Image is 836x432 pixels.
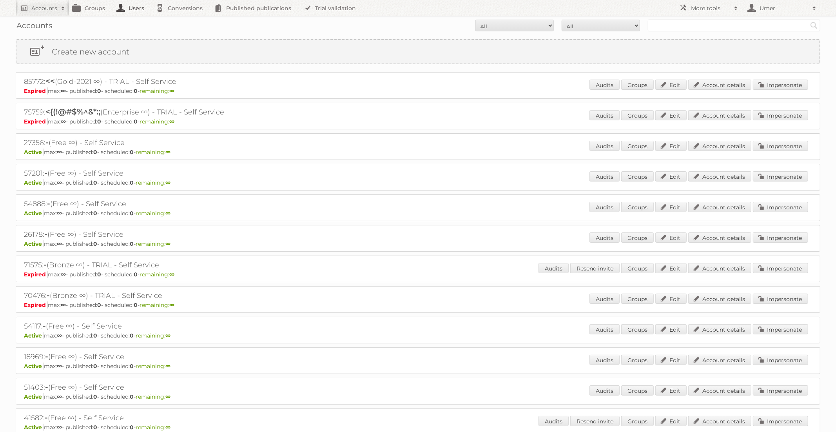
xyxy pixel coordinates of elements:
a: Impersonate [753,141,808,151]
span: - [47,290,50,300]
strong: ∞ [57,393,62,400]
a: Account details [688,294,751,304]
a: Groups [621,141,654,151]
strong: ∞ [61,271,66,278]
strong: 0 [93,393,97,400]
strong: 0 [93,210,97,217]
a: Account details [688,232,751,243]
p: max: - published: - scheduled: - [24,240,812,247]
a: Groups [621,385,654,396]
a: Impersonate [753,171,808,182]
a: Account details [688,110,751,120]
a: Impersonate [753,355,808,365]
p: max: - published: - scheduled: - [24,271,812,278]
span: remaining: [136,210,170,217]
span: Active [24,393,44,400]
strong: 0 [93,332,97,339]
a: Groups [621,294,654,304]
span: Active [24,210,44,217]
a: Audits [589,141,620,151]
strong: ∞ [57,210,62,217]
strong: 0 [97,118,101,125]
a: Groups [621,263,654,273]
a: Account details [688,171,751,182]
strong: ∞ [169,118,174,125]
strong: 0 [130,424,134,431]
strong: ∞ [61,301,66,309]
h2: 75759: (Enterprise ∞) - TRIAL - Self Service [24,107,298,117]
a: Account details [688,355,751,365]
strong: ∞ [57,179,62,186]
strong: 0 [134,271,138,278]
span: Active [24,179,44,186]
a: Edit [655,324,687,334]
p: max: - published: - scheduled: - [24,424,812,431]
h2: 71575: (Bronze ∞) - TRIAL - Self Service [24,260,298,270]
a: Impersonate [753,385,808,396]
p: max: - published: - scheduled: - [24,301,812,309]
a: Audits [589,171,620,182]
strong: 0 [130,149,134,156]
span: - [45,138,49,147]
strong: ∞ [165,179,170,186]
p: max: - published: - scheduled: - [24,363,812,370]
p: max: - published: - scheduled: - [24,179,812,186]
span: - [44,168,47,178]
strong: ∞ [165,240,170,247]
strong: 0 [130,210,134,217]
span: - [45,382,48,392]
input: Search [808,20,820,31]
strong: ∞ [61,87,66,94]
span: - [45,413,48,422]
strong: ∞ [57,424,62,431]
h2: Accounts [31,4,57,12]
h2: Umer [758,4,809,12]
span: Active [24,240,44,247]
a: Impersonate [753,294,808,304]
h2: 51403: (Free ∞) - Self Service [24,382,298,392]
p: max: - published: - scheduled: - [24,332,812,339]
h2: 26178: (Free ∞) - Self Service [24,229,298,240]
a: Audits [589,385,620,396]
a: Groups [621,80,654,90]
strong: 0 [130,393,134,400]
a: Account details [688,202,751,212]
a: Audits [539,263,569,273]
strong: 0 [97,271,101,278]
a: Account details [688,416,751,426]
strong: ∞ [169,271,174,278]
strong: ∞ [165,424,170,431]
h2: 54117: (Free ∞) - Self Service [24,321,298,331]
a: Groups [621,232,654,243]
strong: 0 [130,363,134,370]
a: Audits [589,324,620,334]
span: << [45,76,55,86]
a: Edit [655,80,687,90]
a: Audits [539,416,569,426]
strong: ∞ [57,149,62,156]
a: Audits [589,355,620,365]
h2: 70476: (Bronze ∞) - TRIAL - Self Service [24,290,298,301]
strong: ∞ [57,363,62,370]
a: Edit [655,141,687,151]
span: remaining: [140,87,174,94]
a: Edit [655,294,687,304]
a: Edit [655,355,687,365]
a: Edit [655,385,687,396]
strong: ∞ [165,210,170,217]
h2: More tools [691,4,730,12]
a: Account details [688,324,751,334]
strong: ∞ [165,393,170,400]
a: Edit [655,171,687,182]
span: Active [24,332,44,339]
p: max: - published: - scheduled: - [24,149,812,156]
strong: ∞ [165,332,170,339]
a: Impersonate [753,232,808,243]
a: Groups [621,355,654,365]
span: remaining: [140,301,174,309]
a: Impersonate [753,263,808,273]
a: Audits [589,110,620,120]
strong: ∞ [169,87,174,94]
span: remaining: [136,424,170,431]
a: Audits [589,80,620,90]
